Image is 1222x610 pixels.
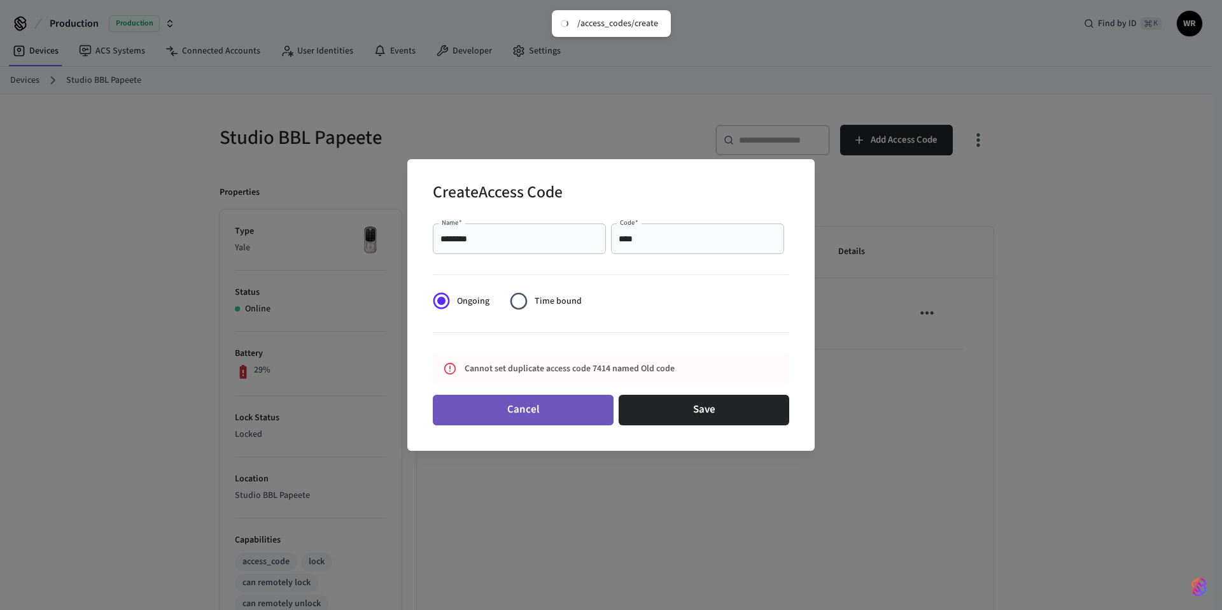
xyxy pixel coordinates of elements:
button: Cancel [433,395,614,425]
button: Save [619,395,789,425]
span: Ongoing [457,295,489,308]
div: /access_codes/create [577,18,658,29]
h2: Create Access Code [433,174,563,213]
img: SeamLogoGradient.69752ec5.svg [1191,577,1207,597]
span: Time bound [535,295,582,308]
label: Name [442,218,462,227]
div: Cannot set duplicate access code 7414 named Old code [465,357,733,381]
label: Code [620,218,638,227]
